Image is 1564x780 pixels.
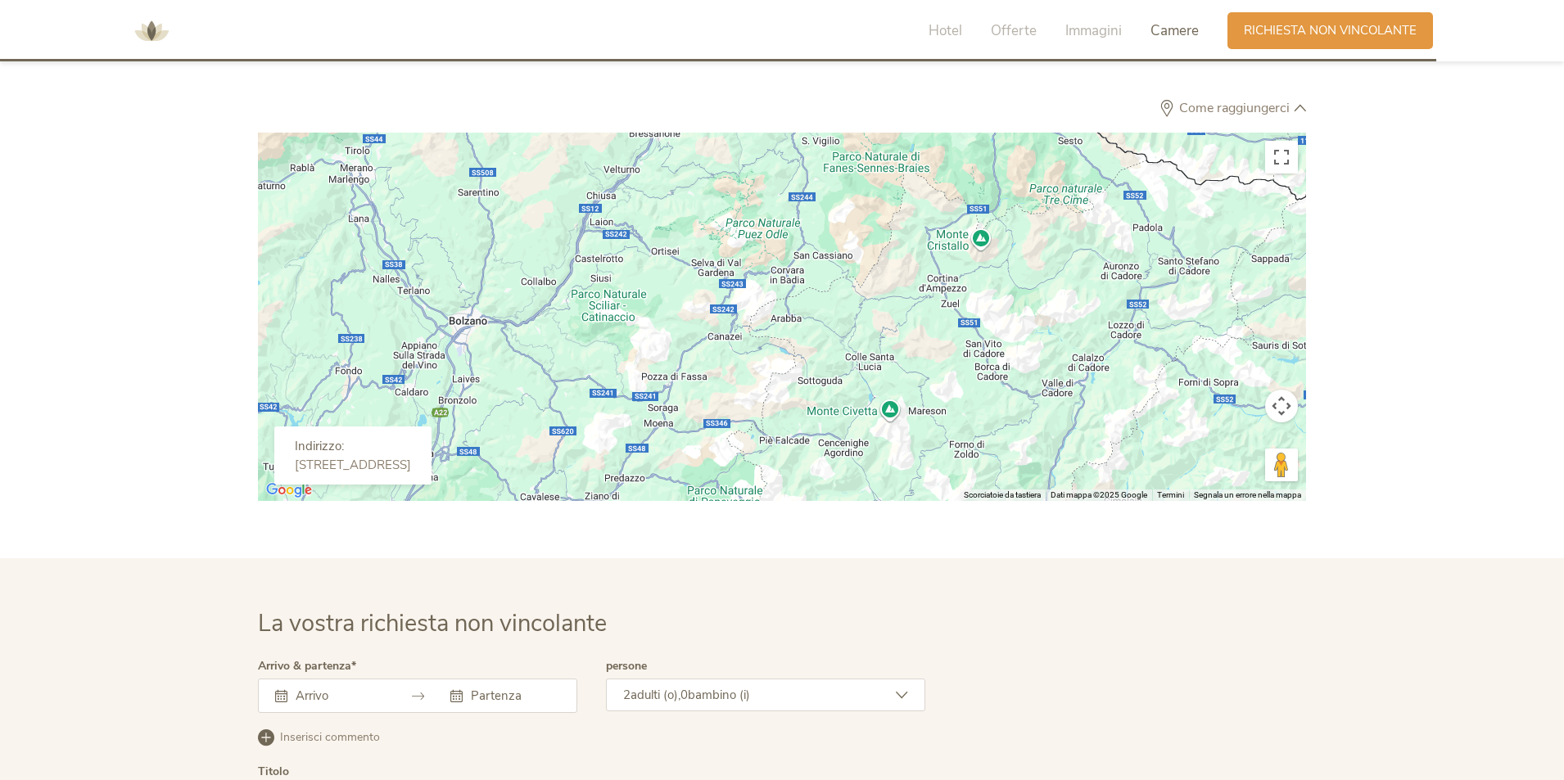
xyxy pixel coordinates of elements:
div: [STREET_ADDRESS] [295,458,411,472]
button: Trascina Pegman sulla mappa per aprire Street View [1265,449,1298,481]
span: Richiesta non vincolante [1244,22,1417,39]
span: Inserisci commento [280,729,380,746]
span: Dati mappa ©2025 Google [1051,490,1147,499]
span: adulti (o), [631,687,680,703]
img: Google [262,480,316,501]
input: Partenza [467,688,560,704]
div: Titolo [258,766,289,778]
span: La vostra richiesta non vincolante [258,607,607,639]
a: Visualizza questa zona in Google Maps (in una nuova finestra) [262,480,316,501]
button: Attiva/disattiva vista schermo intero [1265,141,1298,174]
span: bambino (i) [688,687,750,703]
span: Camere [1150,21,1199,40]
button: Scorciatoie da tastiera [964,489,1041,501]
a: AMONTI & LUNARIS Wellnessresort [127,25,176,36]
span: 2 [623,687,631,703]
label: persone [606,661,647,672]
a: Termini [1157,490,1184,499]
input: Arrivo [292,688,385,704]
button: Controlli di visualizzazione della mappa [1265,390,1298,422]
span: Offerte [991,21,1037,40]
span: Immagini [1065,21,1122,40]
div: Indirizzo: [295,439,411,458]
img: AMONTI & LUNARIS Wellnessresort [127,7,176,56]
span: Hotel [929,21,962,40]
label: Arrivo & partenza [258,661,356,672]
a: Segnala un errore nella mappa [1194,490,1301,499]
span: Come raggiungerci [1175,101,1294,115]
span: 0 [680,687,688,703]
